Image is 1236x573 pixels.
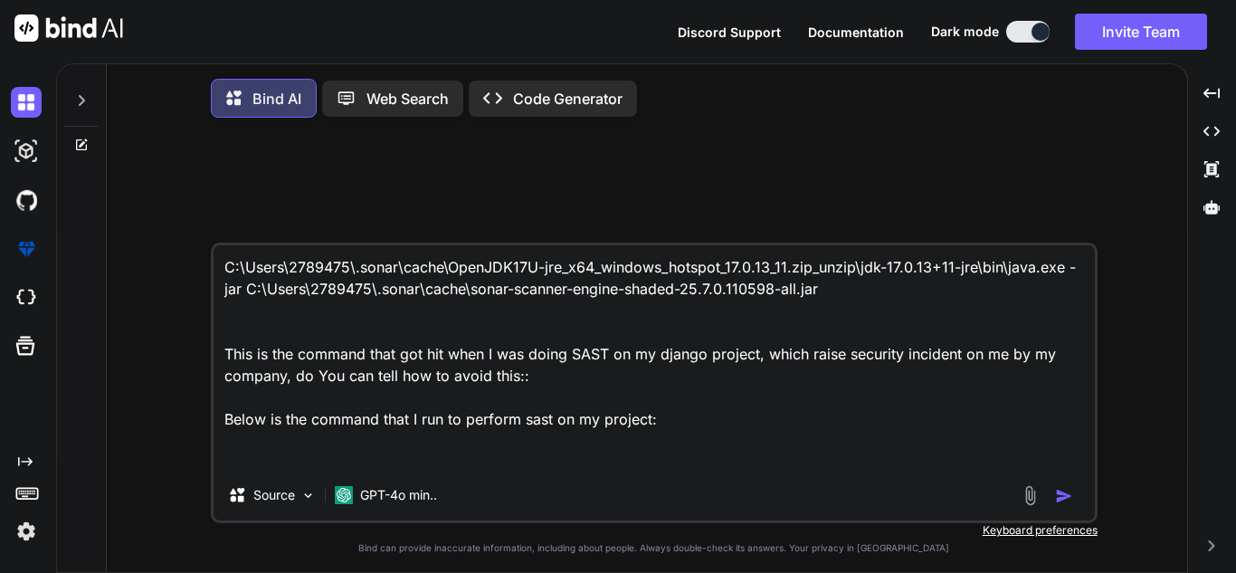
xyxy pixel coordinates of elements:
img: Bind AI [14,14,123,42]
img: icon [1055,487,1073,505]
button: Documentation [808,23,904,42]
img: darkAi-studio [11,136,42,167]
img: GPT-4o mini [335,486,353,504]
img: darkChat [11,87,42,118]
span: Documentation [808,24,904,40]
img: Pick Models [300,488,316,503]
p: Code Generator [513,88,623,110]
p: GPT-4o min.. [360,486,437,504]
button: Invite Team [1075,14,1207,50]
span: Dark mode [931,23,999,41]
p: Bind AI [252,88,301,110]
p: Bind can provide inaccurate information, including about people. Always double-check its answers.... [211,541,1098,555]
span: Discord Support [678,24,781,40]
img: settings [11,516,42,547]
p: Source [253,486,295,504]
p: Web Search [366,88,449,110]
img: cloudideIcon [11,282,42,313]
img: premium [11,234,42,264]
button: Discord Support [678,23,781,42]
textarea: C:\Users\2789475\.sonar\cache\OpenJDK17U-jre_x64_windows_hotspot_17.0.13_11.zip_unzip\jdk-17.0.13... [214,245,1095,470]
img: githubDark [11,185,42,215]
p: Keyboard preferences [211,523,1098,538]
img: attachment [1020,485,1041,506]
